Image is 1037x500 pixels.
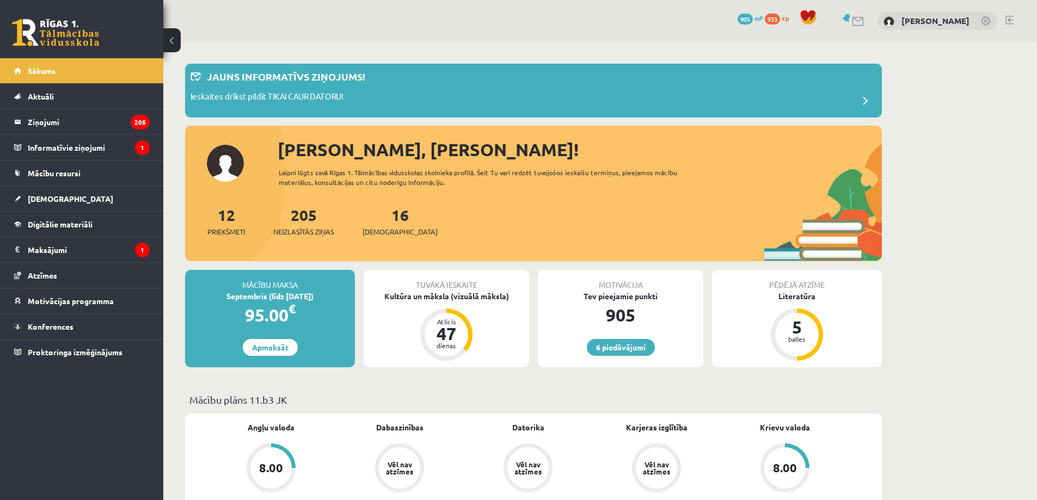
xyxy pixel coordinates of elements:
[28,347,122,357] span: Proktoringa izmēģinājums
[592,443,721,495] a: Vēl nav atzīmes
[430,318,463,325] div: Atlicis
[364,291,529,362] a: Kultūra un māksla (vizuālā māksla) Atlicis 47 dienas
[14,161,150,186] a: Mācību resursi
[28,194,113,203] span: [DEMOGRAPHIC_DATA]
[191,69,876,112] a: Jauns informatīvs ziņojums! Ieskaites drīkst pildīt TIKAI CAUR DATORU!
[12,19,99,46] a: Rīgas 1. Tālmācības vidusskola
[279,168,697,187] div: Laipni lūgts savā Rīgas 1. Tālmācības vidusskolas skolnieka profilā. Šeit Tu vari redzēt tuvojošo...
[14,109,150,134] a: Ziņojumi205
[376,422,424,433] a: Dabaszinības
[14,314,150,339] a: Konferences
[901,15,969,26] a: [PERSON_NAME]
[14,339,150,365] a: Proktoringa izmēģinājums
[641,461,672,475] div: Vēl nav atzīmes
[273,205,334,237] a: 205Neizlasītās ziņas
[513,461,543,475] div: Vēl nav atzīmes
[712,270,882,291] div: Pēdējā atzīme
[207,443,335,495] a: 8.00
[765,14,794,22] a: 933 xp
[189,392,878,407] p: Mācību plāns 11.b3 JK
[384,461,415,475] div: Vēl nav atzīmes
[207,69,365,84] p: Jauns informatīvs ziņojums!
[14,58,150,83] a: Sākums
[28,66,56,76] span: Sākums
[28,270,57,280] span: Atzīmes
[773,462,797,474] div: 8.00
[430,342,463,349] div: dienas
[587,339,655,356] a: 6 piedāvājumi
[28,237,150,262] legend: Maksājumi
[538,302,703,328] div: 905
[14,186,150,211] a: [DEMOGRAPHIC_DATA]
[135,243,150,257] i: 1
[14,84,150,109] a: Aktuāli
[135,140,150,155] i: 1
[28,109,150,134] legend: Ziņojumi
[243,339,298,356] a: Apmaksāt
[278,137,882,163] div: [PERSON_NAME], [PERSON_NAME]!
[185,291,355,302] div: Septembris (līdz [DATE])
[721,443,849,495] a: 8.00
[738,14,753,24] span: 905
[738,14,763,22] a: 905 mP
[14,263,150,288] a: Atzīmes
[14,237,150,262] a: Maksājumi1
[781,318,813,336] div: 5
[781,336,813,342] div: balles
[273,226,334,237] span: Neizlasītās ziņas
[28,168,81,178] span: Mācību resursi
[14,212,150,237] a: Digitālie materiāli
[363,205,438,237] a: 16[DEMOGRAPHIC_DATA]
[712,291,882,302] div: Literatūra
[259,462,283,474] div: 8.00
[14,288,150,313] a: Motivācijas programma
[28,296,114,306] span: Motivācijas programma
[626,422,688,433] a: Karjeras izglītība
[464,443,592,495] a: Vēl nav atzīmes
[131,115,150,129] i: 205
[782,14,789,22] span: xp
[191,90,343,106] p: Ieskaites drīkst pildīt TIKAI CAUR DATORU!
[207,205,245,237] a: 12Priekšmeti
[538,270,703,291] div: Motivācija
[335,443,464,495] a: Vēl nav atzīmes
[430,325,463,342] div: 47
[712,291,882,362] a: Literatūra 5 balles
[28,135,150,160] legend: Informatīvie ziņojumi
[28,91,54,101] span: Aktuāli
[28,219,93,229] span: Digitālie materiāli
[512,422,544,433] a: Datorika
[765,14,780,24] span: 933
[14,135,150,160] a: Informatīvie ziņojumi1
[363,226,438,237] span: [DEMOGRAPHIC_DATA]
[289,301,296,317] span: €
[28,322,73,331] span: Konferences
[754,14,763,22] span: mP
[364,270,529,291] div: Tuvākā ieskaite
[364,291,529,302] div: Kultūra un māksla (vizuālā māksla)
[207,226,245,237] span: Priekšmeti
[185,302,355,328] div: 95.00
[248,422,294,433] a: Angļu valoda
[883,16,894,27] img: Sandijs Rozevskis
[760,422,810,433] a: Krievu valoda
[538,291,703,302] div: Tev pieejamie punkti
[185,270,355,291] div: Mācību maksa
